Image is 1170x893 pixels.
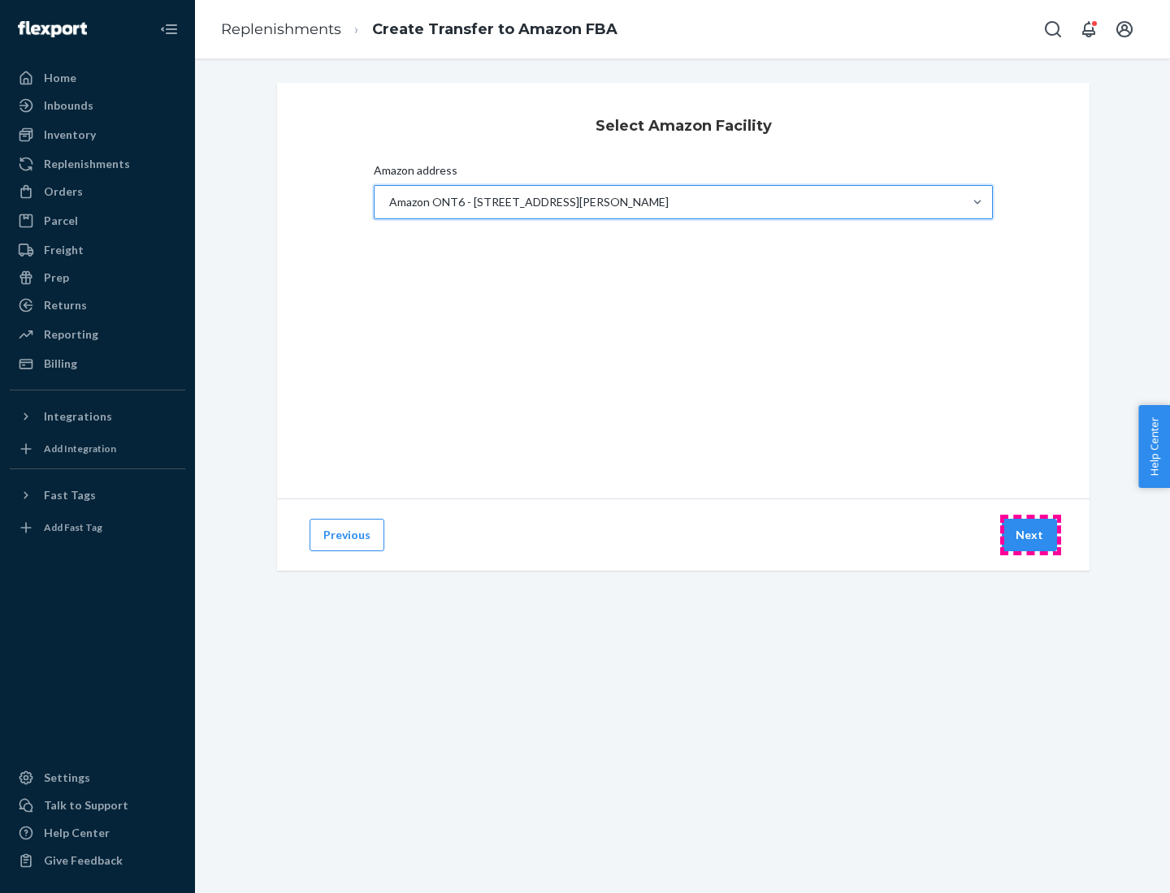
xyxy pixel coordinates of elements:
[44,520,102,534] div: Add Fast Tag
[10,792,185,818] a: Talk to Support
[44,183,83,200] div: Orders
[1002,519,1057,551] button: Next
[10,515,185,541] a: Add Fast Tag
[10,351,185,377] a: Billing
[10,436,185,462] a: Add Integration
[44,297,87,313] div: Returns
[10,237,185,263] a: Freight
[10,482,185,508] button: Fast Tags
[44,487,96,503] div: Fast Tags
[1037,13,1069,45] button: Open Search Box
[44,797,128,813] div: Talk to Support
[1072,13,1105,45] button: Open notifications
[44,70,76,86] div: Home
[44,97,93,114] div: Inbounds
[374,162,457,185] span: Amazon address
[44,356,77,372] div: Billing
[221,20,341,38] a: Replenishments
[10,208,185,234] a: Parcel
[10,848,185,874] button: Give Feedback
[1108,13,1141,45] button: Open account menu
[10,122,185,148] a: Inventory
[208,6,630,54] ol: breadcrumbs
[18,21,87,37] img: Flexport logo
[44,770,90,786] div: Settings
[44,127,96,143] div: Inventory
[10,765,185,791] a: Settings
[44,852,123,869] div: Give Feedback
[10,820,185,846] a: Help Center
[10,93,185,119] a: Inbounds
[10,151,185,177] a: Replenishments
[44,408,112,425] div: Integrations
[44,326,98,343] div: Reporting
[310,519,384,551] button: Previous
[10,292,185,318] a: Returns
[10,179,185,205] a: Orders
[372,20,617,38] a: Create Transfer to Amazon FBA
[10,321,185,347] a: Reporting
[44,270,69,286] div: Prep
[44,242,84,258] div: Freight
[44,442,116,455] div: Add Integration
[10,65,185,91] a: Home
[596,115,772,136] h3: Select Amazon Facility
[44,213,78,229] div: Parcel
[10,403,185,429] button: Integrations
[389,194,669,210] div: Amazon ONT6 - [STREET_ADDRESS][PERSON_NAME]
[10,265,185,291] a: Prep
[44,825,110,841] div: Help Center
[153,13,185,45] button: Close Navigation
[1138,405,1170,488] button: Help Center
[44,156,130,172] div: Replenishments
